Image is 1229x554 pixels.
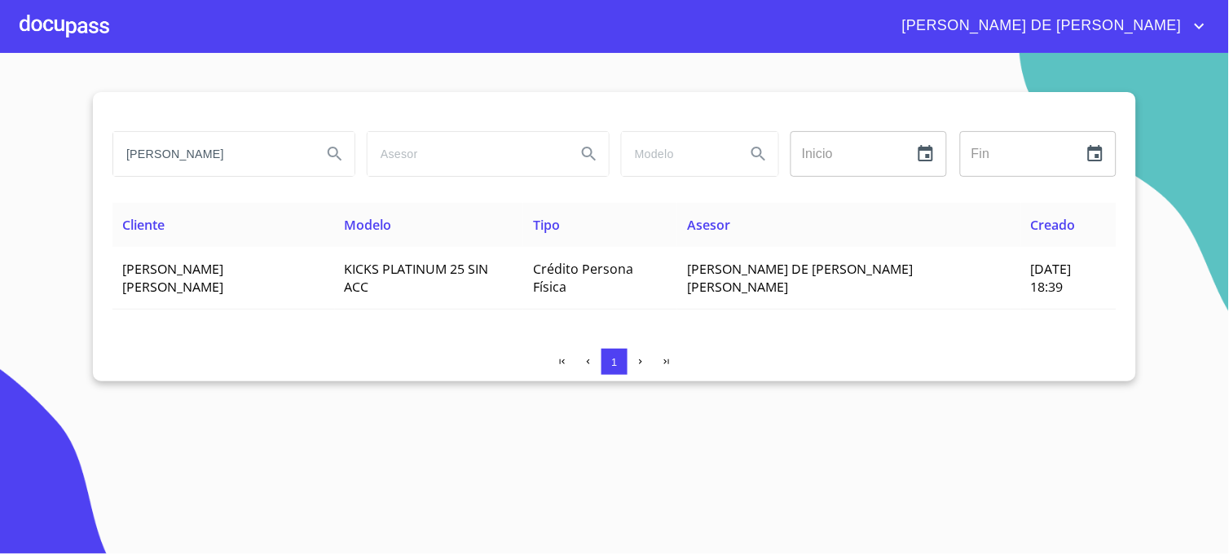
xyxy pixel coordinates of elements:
span: Asesor [687,216,730,234]
span: Creado [1031,216,1076,234]
input: search [622,132,733,176]
span: [PERSON_NAME] DE [PERSON_NAME] [PERSON_NAME] [687,260,913,296]
span: Cliente [122,216,165,234]
input: search [368,132,563,176]
button: Search [570,134,609,174]
span: Modelo [345,216,392,234]
span: KICKS PLATINUM 25 SIN ACC [345,260,489,296]
span: Tipo [533,216,560,234]
button: Search [739,134,778,174]
span: [PERSON_NAME] DE [PERSON_NAME] [890,13,1190,39]
span: Crédito Persona Física [533,260,633,296]
input: search [113,132,309,176]
span: [PERSON_NAME] [PERSON_NAME] [122,260,223,296]
button: account of current user [890,13,1209,39]
button: 1 [601,349,628,375]
span: 1 [611,356,617,368]
button: Search [315,134,355,174]
span: [DATE] 18:39 [1031,260,1072,296]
